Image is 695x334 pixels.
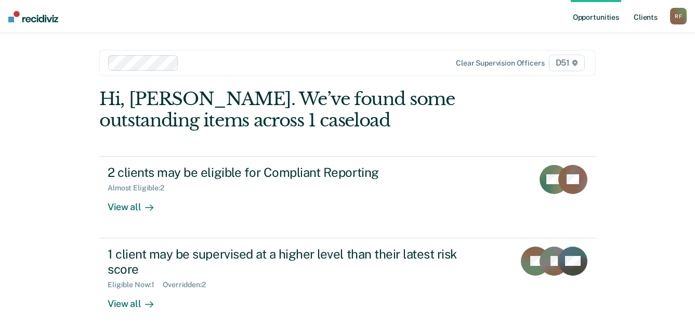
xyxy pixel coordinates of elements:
[108,184,173,192] div: Almost Eligible : 2
[108,165,473,180] div: 2 clients may be eligible for Compliant Reporting
[8,11,58,22] img: Recidiviz
[99,88,496,131] div: Hi, [PERSON_NAME]. We’ve found some outstanding items across 1 caseload
[670,8,687,24] button: RF
[108,289,166,310] div: View all
[456,59,544,68] div: Clear supervision officers
[108,192,166,213] div: View all
[108,247,473,277] div: 1 client may be supervised at a higher level than their latest risk score
[163,280,214,289] div: Overridden : 2
[99,156,596,238] a: 2 clients may be eligible for Compliant ReportingAlmost Eligible:2View all
[549,55,585,71] span: D51
[108,280,163,289] div: Eligible Now : 1
[670,8,687,24] div: R F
